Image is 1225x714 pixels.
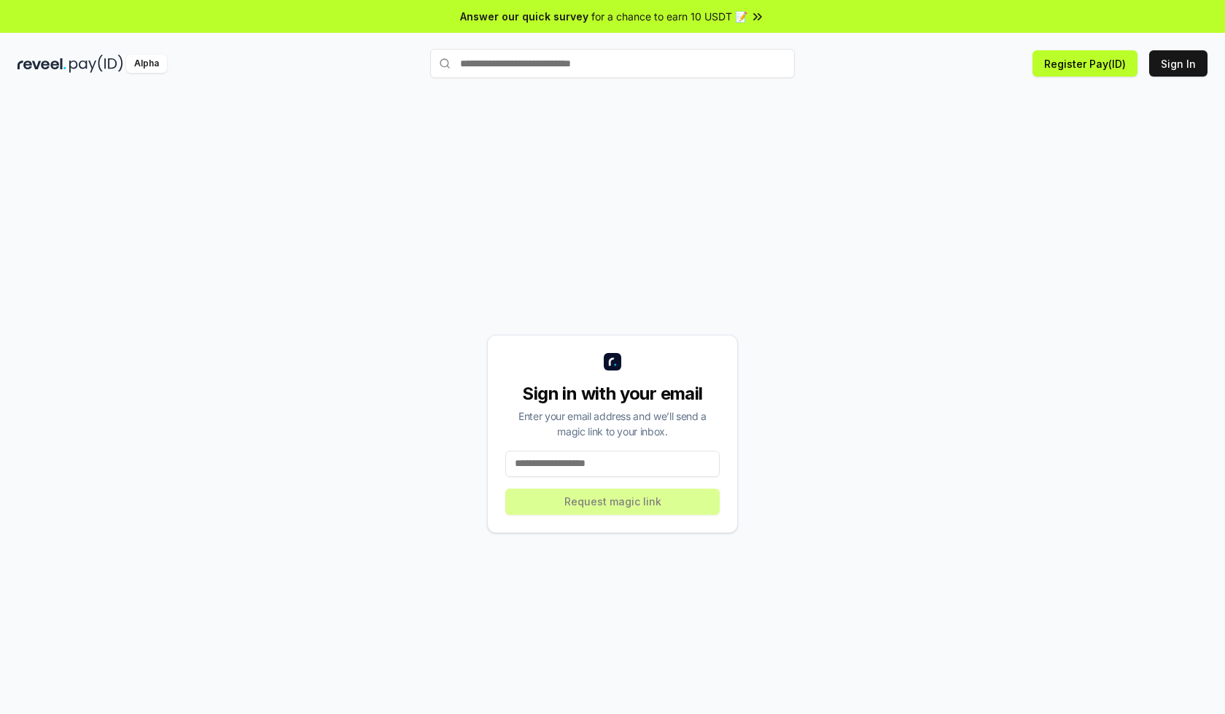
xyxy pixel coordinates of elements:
button: Register Pay(ID) [1032,50,1137,77]
img: reveel_dark [17,55,66,73]
img: logo_small [604,353,621,370]
span: Answer our quick survey [460,9,588,24]
span: for a chance to earn 10 USDT 📝 [591,9,747,24]
div: Sign in with your email [505,382,720,405]
div: Alpha [126,55,167,73]
img: pay_id [69,55,123,73]
div: Enter your email address and we’ll send a magic link to your inbox. [505,408,720,439]
button: Sign In [1149,50,1207,77]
